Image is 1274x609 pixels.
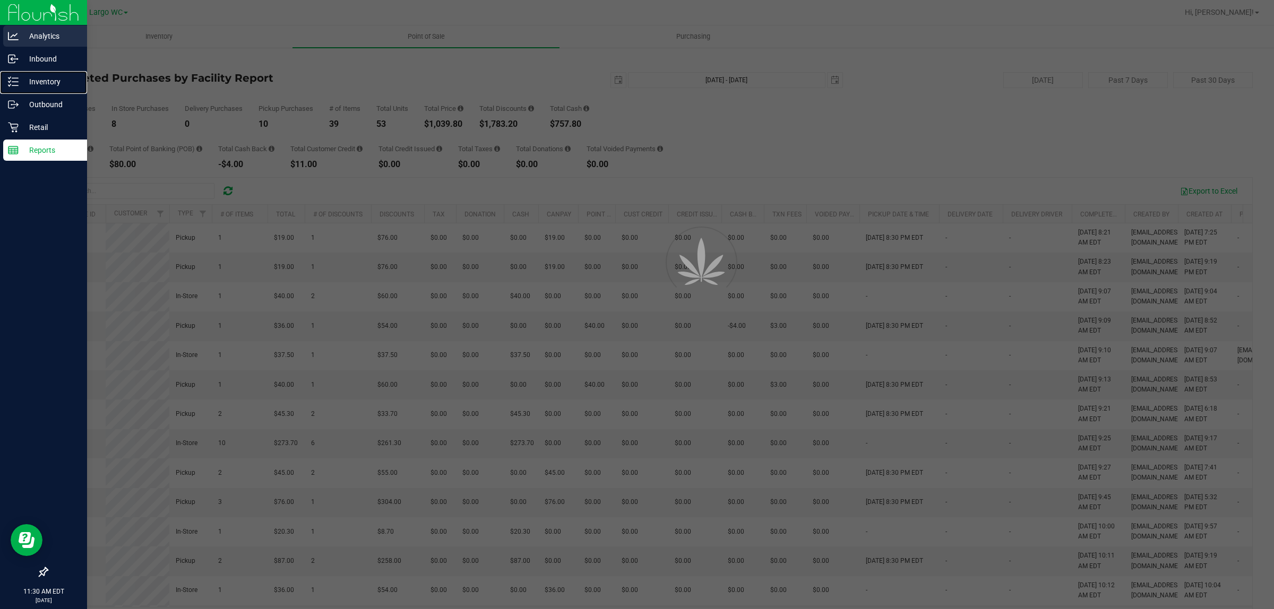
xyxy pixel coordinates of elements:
[8,54,19,64] inline-svg: Inbound
[5,596,82,604] p: [DATE]
[19,121,82,134] p: Retail
[8,122,19,133] inline-svg: Retail
[19,144,82,156] p: Reports
[5,587,82,596] p: 11:30 AM EDT
[19,53,82,65] p: Inbound
[8,31,19,41] inline-svg: Analytics
[19,30,82,42] p: Analytics
[11,524,42,556] iframe: Resource center
[8,76,19,87] inline-svg: Inventory
[19,98,82,111] p: Outbound
[19,75,82,88] p: Inventory
[8,99,19,110] inline-svg: Outbound
[8,145,19,155] inline-svg: Reports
